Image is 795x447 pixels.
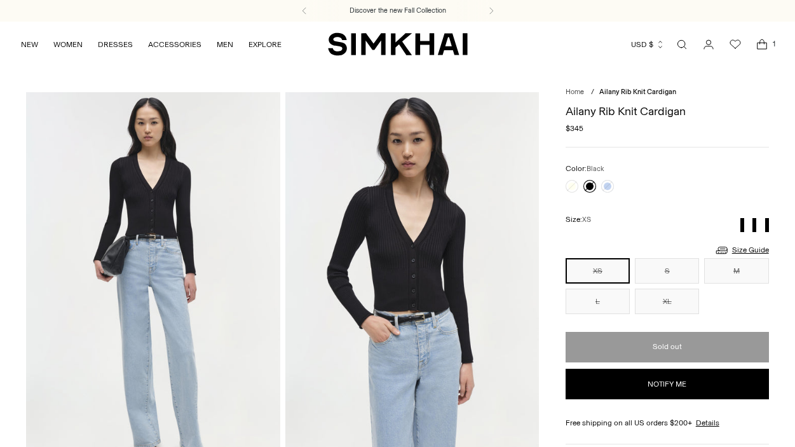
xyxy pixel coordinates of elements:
a: EXPLORE [248,31,282,58]
span: 1 [768,38,780,50]
button: USD $ [631,31,665,58]
h1: Ailany Rib Knit Cardigan [566,106,769,117]
a: SIMKHAI [328,32,468,57]
a: Size Guide [714,242,769,258]
a: Go to the account page [696,32,721,57]
a: Wishlist [723,32,748,57]
span: Black [587,165,604,173]
a: Open cart modal [749,32,775,57]
a: MEN [217,31,233,58]
a: NEW [21,31,38,58]
label: Color: [566,163,604,175]
button: M [704,258,768,284]
span: XS [582,216,591,224]
nav: breadcrumbs [566,87,769,98]
a: WOMEN [53,31,83,58]
button: Notify me [566,369,769,399]
a: DRESSES [98,31,133,58]
button: XS [566,258,630,284]
a: Discover the new Fall Collection [350,6,446,16]
label: Size: [566,214,591,226]
a: ACCESSORIES [148,31,201,58]
button: L [566,289,630,314]
a: Details [696,417,719,429]
span: Ailany Rib Knit Cardigan [599,88,676,96]
div: Free shipping on all US orders $200+ [566,417,769,429]
a: Open search modal [669,32,695,57]
a: Home [566,88,584,96]
button: XL [635,289,699,314]
span: $345 [566,123,583,134]
div: / [591,87,594,98]
button: S [635,258,699,284]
